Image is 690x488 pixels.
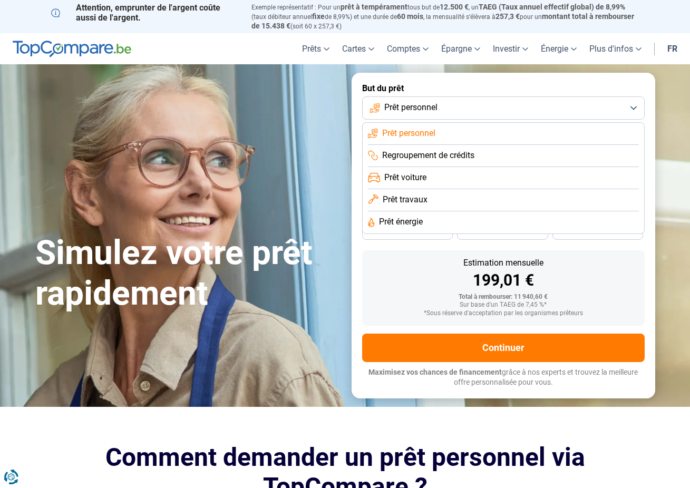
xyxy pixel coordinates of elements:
[487,33,534,64] a: Investir
[384,102,438,113] span: Prêt personnel
[397,12,423,21] span: 60 mois
[396,229,419,235] span: 36 mois
[371,310,636,317] div: *Sous réserve d'acceptation par les organismes prêteurs
[13,41,131,57] img: TopCompare
[435,33,487,64] a: Épargne
[51,3,239,23] p: Attention, emprunter de l'argent coûte aussi de l'argent.
[534,33,583,64] a: Énergie
[251,3,639,31] p: Exemple représentatif : Pour un tous but de , un (taux débiteur annuel de 8,99%) et une durée de ...
[491,229,514,235] span: 30 mois
[383,194,427,206] span: Prêt travaux
[296,33,336,64] a: Prêts
[371,301,636,309] div: Sur base d'un TAEG de 7,45 %*
[35,233,339,314] h1: Simulez votre prêt rapidement
[382,150,474,161] span: Regroupement de crédits
[371,272,636,288] div: 199,01 €
[381,33,435,64] a: Comptes
[362,367,645,388] p: grâce à nos experts et trouvez la meilleure offre personnalisée pour vous.
[312,12,325,21] span: fixe
[362,83,645,93] label: But du prêt
[586,229,609,235] span: 24 mois
[440,3,469,11] span: 12.500 €
[362,334,645,362] button: Continuer
[384,172,426,183] span: Prêt voiture
[368,368,502,376] span: Maximisez vos chances de financement
[495,12,520,21] span: 257,3 €
[341,3,407,11] span: prêt à tempérament
[382,128,435,139] span: Prêt personnel
[371,294,636,301] div: Total à rembourser: 11 940,60 €
[371,259,636,267] div: Estimation mensuelle
[583,33,648,64] a: Plus d'infos
[251,12,634,30] span: montant total à rembourser de 15.438 €
[379,216,423,228] span: Prêt énergie
[336,33,381,64] a: Cartes
[362,96,645,120] button: Prêt personnel
[661,33,684,64] a: fr
[479,3,625,11] span: TAEG (Taux annuel effectif global) de 8,99%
